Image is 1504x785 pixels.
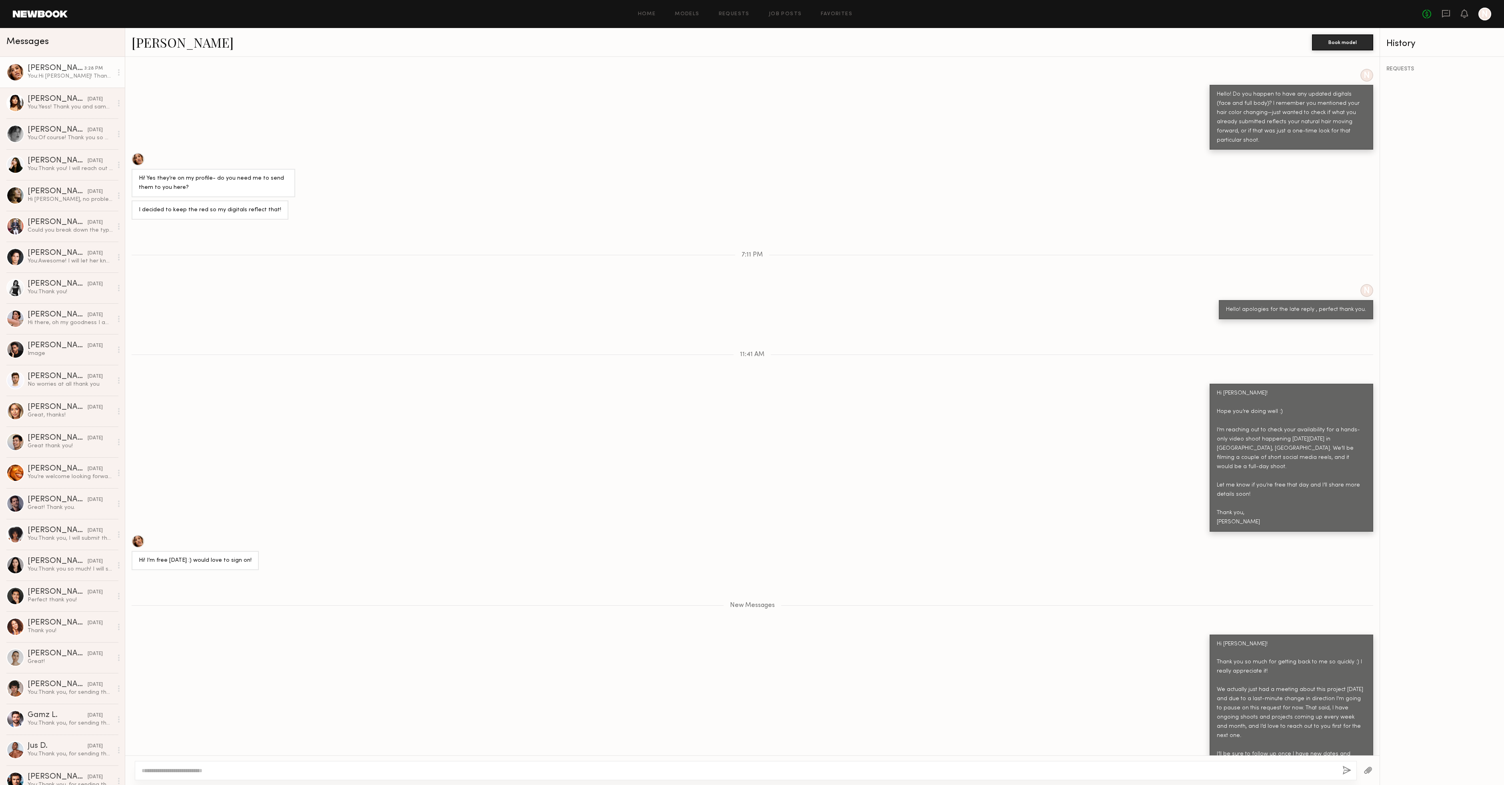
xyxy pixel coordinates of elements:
[740,351,764,358] span: 11:41 AM
[88,619,103,627] div: [DATE]
[28,350,113,357] div: Image
[88,650,103,658] div: [DATE]
[28,280,88,288] div: [PERSON_NAME]
[28,773,88,781] div: [PERSON_NAME]
[28,319,113,326] div: Hi there, oh my goodness I am so sorry. Unfortunately I was shooting in [GEOGRAPHIC_DATA] and I c...
[139,206,281,215] div: I decided to keep the red so my digitals reflect that!
[88,558,103,565] div: [DATE]
[28,442,113,450] div: Great thank you!
[28,103,113,111] div: You: Yess! Thank you and same :D
[769,12,802,17] a: Job Posts
[28,473,113,481] div: You’re welcome looking forward to opportunity to work with you all. [GEOGRAPHIC_DATA]
[28,188,88,196] div: [PERSON_NAME]
[1312,38,1373,45] a: Book model
[88,157,103,165] div: [DATE]
[28,742,88,750] div: Jus D.
[28,157,88,165] div: [PERSON_NAME]
[719,12,750,17] a: Requests
[28,126,88,134] div: [PERSON_NAME]
[88,712,103,719] div: [DATE]
[28,311,88,319] div: [PERSON_NAME]
[28,196,113,203] div: Hi [PERSON_NAME], no problem [EMAIL_ADDRESS][PERSON_NAME][DOMAIN_NAME] [PHONE_NUMBER] I would rat...
[132,34,234,51] a: [PERSON_NAME]
[28,434,88,442] div: [PERSON_NAME]
[28,596,113,604] div: Perfect thank you!
[88,435,103,442] div: [DATE]
[88,773,103,781] div: [DATE]
[139,556,252,565] div: Hi! I’m free [DATE] :) would love to sign on!
[28,650,88,658] div: [PERSON_NAME]
[88,96,103,103] div: [DATE]
[88,681,103,689] div: [DATE]
[1386,66,1498,72] div: REQUESTS
[28,465,88,473] div: [PERSON_NAME]
[28,681,88,689] div: [PERSON_NAME]
[28,64,84,72] div: [PERSON_NAME]
[730,602,775,609] span: New Messages
[88,250,103,257] div: [DATE]
[28,372,88,380] div: [PERSON_NAME]
[28,342,88,350] div: [PERSON_NAME]
[28,72,113,80] div: You: Hi [PERSON_NAME]! Thank you so much for getting back to me so quickly :) I really appreciate...
[6,37,49,46] span: Messages
[88,311,103,319] div: [DATE]
[28,165,113,172] div: You: Thank you! I will reach out again soon.
[28,565,113,573] div: You: Thank you so much! I will submit these!
[1217,90,1366,145] div: Hello! Do you happen to have any updated digitals (face and full body)? I remember you mentioned ...
[88,404,103,411] div: [DATE]
[1226,305,1366,314] div: Hello! apologies for the late reply , perfect thank you.
[88,373,103,380] div: [DATE]
[88,219,103,226] div: [DATE]
[821,12,852,17] a: Favorites
[742,252,763,258] span: 7:11 PM
[88,743,103,750] div: [DATE]
[28,658,113,665] div: Great!
[139,174,288,192] div: Hi! Yes they’re on my profile- do you need me to send them to you here?
[88,280,103,288] div: [DATE]
[28,619,88,627] div: [PERSON_NAME]
[28,218,88,226] div: [PERSON_NAME]
[675,12,699,17] a: Models
[28,496,88,504] div: [PERSON_NAME]
[28,711,88,719] div: Gamz L.
[28,257,113,265] div: You: Awesome! I will let her know.
[28,134,113,142] div: You: Of course! Thank you so much!
[1478,8,1491,20] a: N
[28,588,88,596] div: [PERSON_NAME]
[638,12,656,17] a: Home
[88,496,103,504] div: [DATE]
[28,249,88,257] div: [PERSON_NAME]
[28,689,113,696] div: You: Thank you, for sending these over! I will submit these.
[28,750,113,758] div: You: Thank you, for sending these over! I will submit these.
[28,226,113,234] div: Could you break down the typical day rates?
[28,719,113,727] div: You: Thank you, for sending these over! I will submit these.
[28,557,88,565] div: [PERSON_NAME]
[28,380,113,388] div: No worries at all thank you
[88,342,103,350] div: [DATE]
[88,126,103,134] div: [DATE]
[28,411,113,419] div: Great, thanks!
[28,95,88,103] div: [PERSON_NAME]
[28,627,113,635] div: Thank you!
[1217,389,1366,527] div: Hi [PERSON_NAME]! Hope you’re doing well :) I’m reaching out to check your availability for a han...
[28,504,113,511] div: Great! Thank you.
[28,527,88,535] div: [PERSON_NAME]
[28,288,113,296] div: You: Thank you!
[1386,39,1498,48] div: History
[28,535,113,542] div: You: Thank you, I will submit these!
[1312,34,1373,50] button: Book model
[84,65,103,72] div: 3:28 PM
[88,188,103,196] div: [DATE]
[88,589,103,596] div: [DATE]
[28,403,88,411] div: [PERSON_NAME]
[88,527,103,535] div: [DATE]
[88,465,103,473] div: [DATE]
